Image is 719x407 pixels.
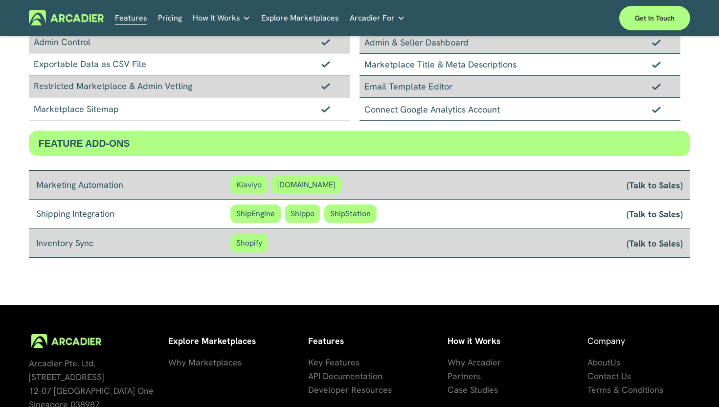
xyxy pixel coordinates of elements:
[308,384,392,395] span: Developer Resources
[587,335,625,346] span: Company
[168,356,242,369] a: Why Marketplaces
[29,75,350,97] div: Restricted Marketplace & Admin Vetting
[670,360,719,407] iframe: Chat Widget
[321,83,330,90] img: Checkmark
[448,357,501,368] span: Why Arcadier
[359,76,680,98] div: Email Template Editor
[448,384,459,395] span: Ca
[627,179,683,191] a: (Talk to Sales)
[193,11,240,25] span: How It Works
[359,54,680,76] div: Marketplace Title & Meta Descriptions
[587,357,610,368] span: About
[36,207,230,221] div: Shipping Integration
[230,204,281,223] span: ShipEngine
[230,234,268,252] span: Shopify
[587,356,610,369] a: About
[36,178,230,192] div: Marketing Automation
[193,10,250,25] a: folder dropdown
[168,335,256,346] strong: Explore Marketplaces
[452,370,481,382] span: artners
[652,39,661,46] img: Checkmark
[36,236,230,250] div: Inventory Sync
[587,383,663,397] a: Terms & Conditions
[359,98,680,121] div: Connect Google Analytics Account
[321,61,330,68] img: Checkmark
[29,53,350,75] div: Exportable Data as CSV File
[308,356,359,369] a: Key Features
[321,106,330,113] img: Checkmark
[29,131,690,156] div: FEATURE ADD-ONS
[459,383,498,397] a: se Studies
[652,61,661,68] img: Checkmark
[448,335,500,346] strong: How it Works
[448,369,452,383] a: P
[610,357,620,368] span: Us
[448,356,501,369] a: Why Arcadier
[587,369,631,383] a: Contact Us
[587,384,663,395] span: Terms & Conditions
[652,106,661,113] img: Checkmark
[308,369,382,383] a: API Documentation
[308,357,359,368] span: Key Features
[158,10,182,25] a: Pricing
[29,31,350,53] div: Admin Control
[308,370,382,382] span: API Documentation
[230,176,268,194] span: Klaviyo
[350,11,395,25] span: Arcadier For
[452,369,481,383] a: artners
[448,383,459,397] a: Ca
[324,204,377,223] span: ShipStation
[261,10,339,25] a: Explore Marketplaces
[459,384,498,395] span: se Studies
[29,10,104,25] img: Arcadier
[359,31,680,54] div: Admin & Seller Dashboard
[115,10,147,25] a: Features
[587,370,631,382] span: Contact Us
[271,176,341,194] span: [DOMAIN_NAME]
[29,97,350,120] div: Marketplace Sitemap
[321,39,330,45] img: Checkmark
[448,370,452,382] span: P
[308,335,344,346] strong: Features
[168,357,242,368] span: Why Marketplaces
[627,237,683,249] a: (Talk to Sales)
[308,383,392,397] a: Developer Resources
[350,10,405,25] a: folder dropdown
[285,204,320,223] span: Shippo
[627,208,683,220] a: (Talk to Sales)
[619,6,690,30] a: Get in touch
[652,83,661,90] img: Checkmark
